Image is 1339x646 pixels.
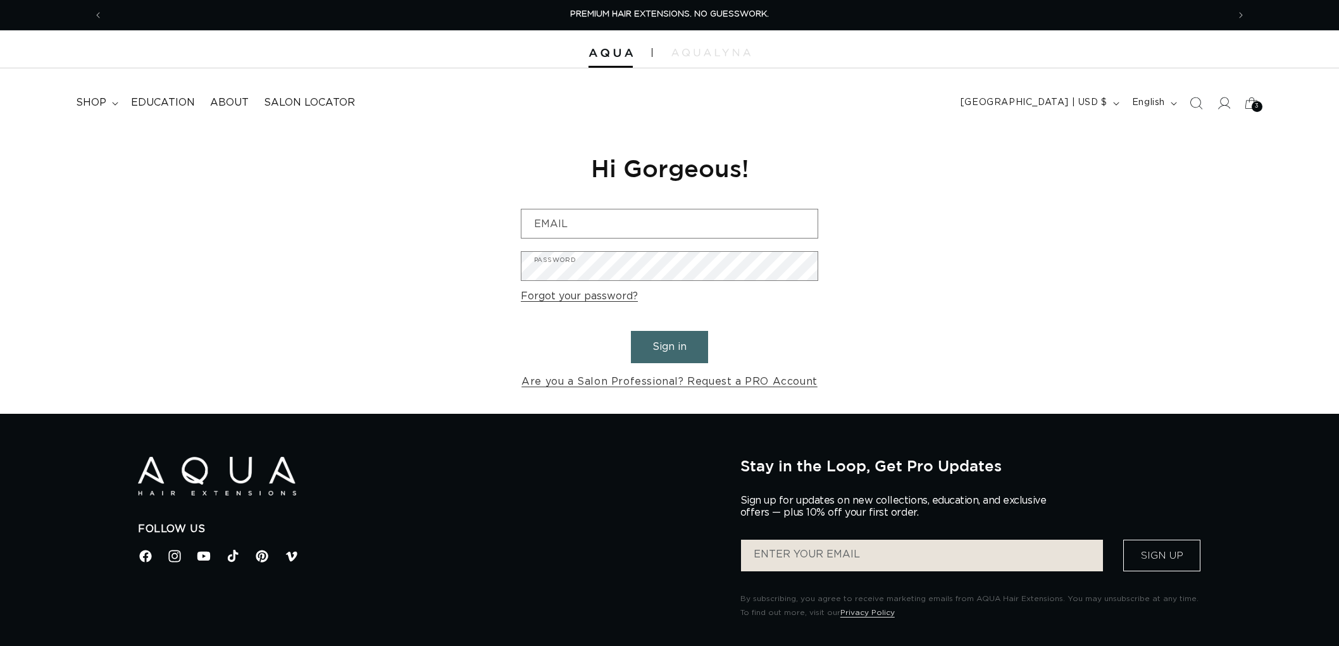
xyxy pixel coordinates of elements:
[76,96,106,109] span: shop
[138,457,296,495] img: Aqua Hair Extensions
[521,287,638,306] a: Forgot your password?
[256,89,363,117] a: Salon Locator
[1132,96,1165,109] span: English
[961,96,1107,109] span: [GEOGRAPHIC_DATA] | USD $
[840,609,895,616] a: Privacy Policy
[68,89,123,117] summary: shop
[521,373,818,391] a: Are you a Salon Professional? Request a PRO Account
[741,540,1103,571] input: ENTER YOUR EMAIL
[1182,89,1210,117] summary: Search
[521,209,818,238] input: Email
[570,10,769,18] span: PREMIUM HAIR EXTENSIONS. NO GUESSWORK.
[740,592,1201,619] p: By subscribing, you agree to receive marketing emails from AQUA Hair Extensions. You may unsubscr...
[740,457,1201,475] h2: Stay in the Loop, Get Pro Updates
[1255,101,1259,112] span: 3
[631,331,708,363] button: Sign in
[1227,3,1255,27] button: Next announcement
[131,96,195,109] span: Education
[953,91,1124,115] button: [GEOGRAPHIC_DATA] | USD $
[138,523,721,536] h2: Follow Us
[589,49,633,58] img: Aqua Hair Extensions
[264,96,355,109] span: Salon Locator
[1124,91,1182,115] button: English
[671,49,750,56] img: aqualyna.com
[123,89,202,117] a: Education
[210,96,249,109] span: About
[202,89,256,117] a: About
[1123,540,1200,571] button: Sign Up
[521,152,818,183] h1: Hi Gorgeous!
[740,495,1057,519] p: Sign up for updates on new collections, education, and exclusive offers — plus 10% off your first...
[84,3,112,27] button: Previous announcement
